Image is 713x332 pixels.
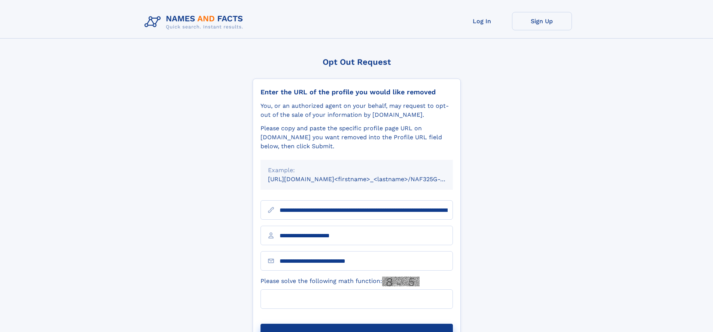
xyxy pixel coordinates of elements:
div: Example: [268,166,445,175]
a: Log In [452,12,512,30]
div: Opt Out Request [253,57,461,67]
small: [URL][DOMAIN_NAME]<firstname>_<lastname>/NAF325G-xxxxxxxx [268,176,467,183]
label: Please solve the following math function: [260,277,420,286]
a: Sign Up [512,12,572,30]
img: Logo Names and Facts [141,12,249,32]
div: Please copy and paste the specific profile page URL on [DOMAIN_NAME] you want removed into the Pr... [260,124,453,151]
div: You, or an authorized agent on your behalf, may request to opt-out of the sale of your informatio... [260,101,453,119]
div: Enter the URL of the profile you would like removed [260,88,453,96]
